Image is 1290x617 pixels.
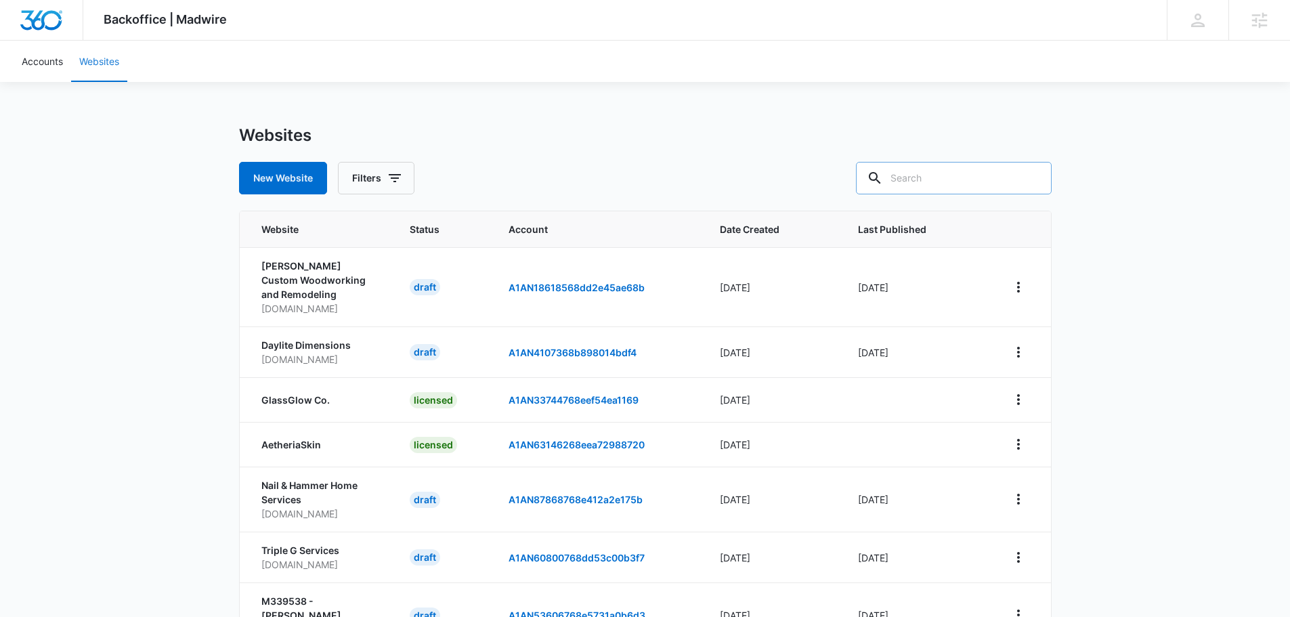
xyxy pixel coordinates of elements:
[261,222,358,236] span: Website
[1008,547,1029,568] button: View More
[1008,341,1029,363] button: View More
[410,392,457,408] div: licensed
[704,326,842,377] td: [DATE]
[509,439,645,450] a: A1AN63146268eea72988720
[842,467,991,532] td: [DATE]
[1008,276,1029,298] button: View More
[720,222,806,236] span: Date Created
[410,549,440,566] div: draft
[261,557,378,572] p: [DOMAIN_NAME]
[261,352,378,366] p: [DOMAIN_NAME]
[509,222,687,236] span: Account
[509,552,645,563] a: A1AN60800768dd53c00b3f7
[261,478,378,507] p: Nail & Hammer Home Services
[704,532,842,582] td: [DATE]
[410,279,440,295] div: draft
[239,162,327,194] button: New Website
[1008,488,1029,510] button: View More
[704,467,842,532] td: [DATE]
[14,41,71,82] a: Accounts
[410,344,440,360] div: draft
[261,301,378,316] p: [DOMAIN_NAME]
[856,162,1052,194] input: Search
[1008,433,1029,455] button: View More
[704,422,842,467] td: [DATE]
[410,437,457,453] div: licensed
[509,282,645,293] a: A1AN18618568dd2e45ae68b
[410,222,476,236] span: Status
[842,247,991,326] td: [DATE]
[704,247,842,326] td: [DATE]
[261,507,378,521] p: [DOMAIN_NAME]
[1008,389,1029,410] button: View More
[509,394,639,406] a: A1AN33744768eef54ea1169
[71,41,127,82] a: Websites
[261,438,378,452] p: AetheriaSkin
[842,532,991,582] td: [DATE]
[842,326,991,377] td: [DATE]
[410,492,440,508] div: draft
[104,12,227,26] span: Backoffice | Madwire
[509,347,637,358] a: A1AN4107368b898014bdf4
[261,393,378,407] p: GlassGlow Co.
[338,162,414,194] button: Filters
[509,494,643,505] a: A1AN87868768e412a2e175b
[858,222,955,236] span: Last Published
[261,543,378,557] p: Triple G Services
[704,377,842,422] td: [DATE]
[239,125,311,146] h1: Websites
[261,259,378,301] p: [PERSON_NAME] Custom Woodworking and Remodeling
[261,338,378,352] p: Daylite Dimensions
